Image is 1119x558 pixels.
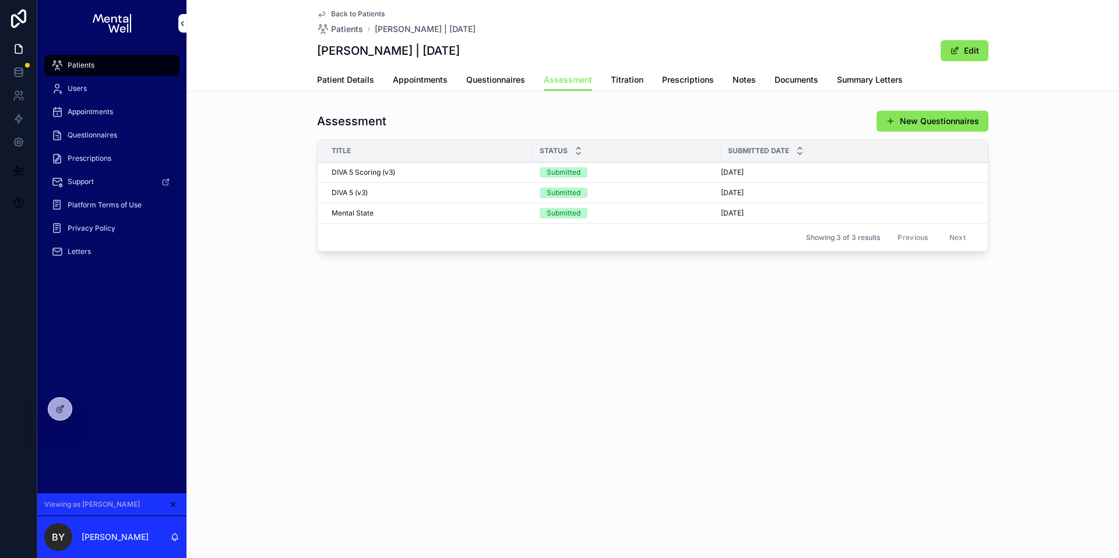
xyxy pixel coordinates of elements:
[68,61,94,70] span: Patients
[332,168,395,177] span: DIVA 5 Scoring (v3)
[68,154,111,163] span: Prescriptions
[540,208,714,218] a: Submitted
[662,69,714,93] a: Prescriptions
[44,500,140,509] span: Viewing as [PERSON_NAME]
[44,218,180,239] a: Privacy Policy
[68,107,113,116] span: Appointments
[332,209,526,218] a: Mental State
[393,69,448,93] a: Appointments
[662,74,714,86] span: Prescriptions
[82,531,149,543] p: [PERSON_NAME]
[317,9,385,19] a: Back to Patients
[68,200,142,210] span: Platform Terms of Use
[775,69,818,93] a: Documents
[775,74,818,86] span: Documents
[375,23,476,35] a: [PERSON_NAME] | [DATE]
[393,74,448,86] span: Appointments
[721,168,744,177] span: [DATE]
[44,101,180,122] a: Appointments
[806,233,880,242] span: Showing 3 of 3 results
[332,168,526,177] a: DIVA 5 Scoring (v3)
[44,241,180,262] a: Letters
[37,47,186,277] div: scrollable content
[540,146,568,156] span: Status
[941,40,988,61] button: Edit
[317,74,374,86] span: Patient Details
[44,171,180,192] a: Support
[44,195,180,216] a: Platform Terms of Use
[837,69,903,93] a: Summary Letters
[466,69,525,93] a: Questionnaires
[611,69,643,93] a: Titration
[68,130,117,140] span: Questionnaires
[547,208,580,218] div: Submitted
[317,23,363,35] a: Patients
[733,74,756,86] span: Notes
[317,43,460,59] h1: [PERSON_NAME] | [DATE]
[52,530,65,544] span: BY
[547,167,580,178] div: Submitted
[544,69,592,91] a: Assessment
[317,113,386,129] h1: Assessment
[44,148,180,169] a: Prescriptions
[721,209,744,218] span: [DATE]
[332,209,374,218] span: Mental State
[721,188,744,197] span: [DATE]
[44,55,180,76] a: Patients
[721,188,974,197] a: [DATE]
[93,14,131,33] img: App logo
[547,188,580,198] div: Submitted
[317,69,374,93] a: Patient Details
[721,168,974,177] a: [DATE]
[332,188,526,197] a: DIVA 5 (v3)
[68,84,87,93] span: Users
[611,74,643,86] span: Titration
[331,23,363,35] span: Patients
[44,125,180,146] a: Questionnaires
[68,247,91,256] span: Letters
[68,224,115,233] span: Privacy Policy
[68,177,94,186] span: Support
[721,209,974,218] a: [DATE]
[331,9,385,19] span: Back to Patients
[466,74,525,86] span: Questionnaires
[877,111,988,132] button: New Questionnaires
[540,167,714,178] a: Submitted
[837,74,903,86] span: Summary Letters
[728,146,789,156] span: Submitted Date
[540,188,714,198] a: Submitted
[44,78,180,99] a: Users
[733,69,756,93] a: Notes
[332,188,368,197] span: DIVA 5 (v3)
[332,146,351,156] span: Title
[544,74,592,86] span: Assessment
